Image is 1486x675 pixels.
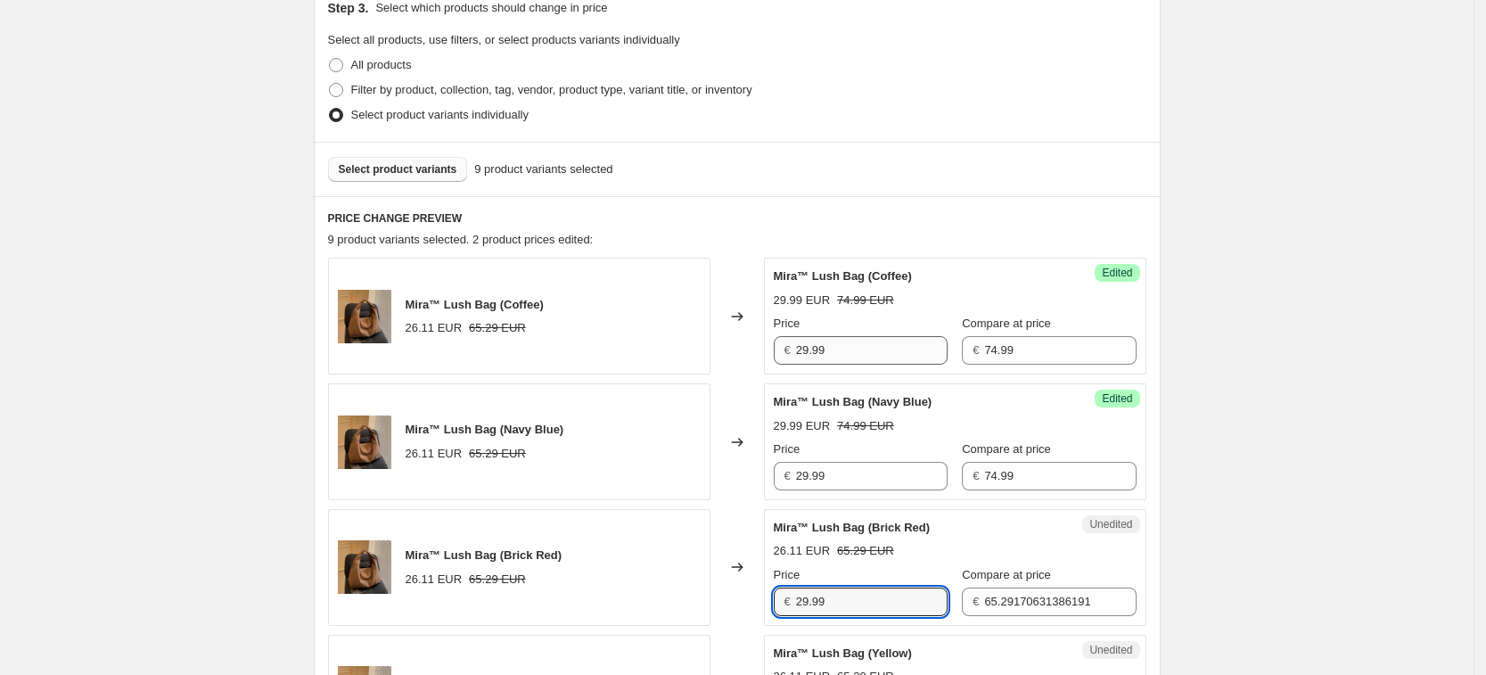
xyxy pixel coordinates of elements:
div: 26.11 EUR [406,319,463,337]
span: Select product variants individually [351,108,529,121]
img: 4_17e68af6-9117-4e6b-8958-af8320d8d363_80x.png [338,290,391,343]
span: € [973,343,979,357]
span: € [784,343,791,357]
span: Mira™ Lush Bag (Brick Red) [774,521,931,534]
img: 4_17e68af6-9117-4e6b-8958-af8320d8d363_80x.png [338,416,391,469]
strike: 65.29 EUR [469,571,526,589]
span: Mira™ Lush Bag (Brick Red) [406,548,562,562]
span: Price [774,442,800,456]
button: Select product variants [328,157,468,182]
span: € [973,469,979,482]
span: Price [774,568,800,581]
div: 26.11 EUR [406,445,463,463]
span: Compare at price [962,442,1051,456]
span: Mira™ Lush Bag (Yellow) [774,646,912,660]
strike: 65.29 EUR [837,542,894,560]
span: Filter by product, collection, tag, vendor, product type, variant title, or inventory [351,83,752,96]
span: Unedited [1089,517,1132,531]
h6: PRICE CHANGE PREVIEW [328,211,1146,226]
div: 29.99 EUR [774,417,831,435]
span: Unedited [1089,643,1132,657]
span: Compare at price [962,317,1051,330]
strike: 65.29 EUR [469,319,526,337]
span: Edited [1102,391,1132,406]
span: € [973,595,979,608]
div: 26.11 EUR [774,542,831,560]
strike: 74.99 EUR [837,292,894,309]
strike: 65.29 EUR [469,445,526,463]
span: Mira™ Lush Bag (Navy Blue) [406,423,564,436]
span: All products [351,58,412,71]
span: Mira™ Lush Bag (Coffee) [406,298,544,311]
span: Select all products, use filters, or select products variants individually [328,33,680,46]
strike: 74.99 EUR [837,417,894,435]
span: Price [774,317,800,330]
span: Compare at price [962,568,1051,581]
span: 9 product variants selected [474,161,612,178]
span: Mira™ Lush Bag (Coffee) [774,269,912,283]
span: Mira™ Lush Bag (Navy Blue) [774,395,932,408]
div: 26.11 EUR [406,571,463,589]
span: 9 product variants selected. 2 product prices edited: [328,233,594,246]
span: € [784,595,791,608]
div: 29.99 EUR [774,292,831,309]
span: Edited [1102,266,1132,280]
img: 4_17e68af6-9117-4e6b-8958-af8320d8d363_80x.png [338,540,391,594]
span: Select product variants [339,162,457,177]
span: € [784,469,791,482]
